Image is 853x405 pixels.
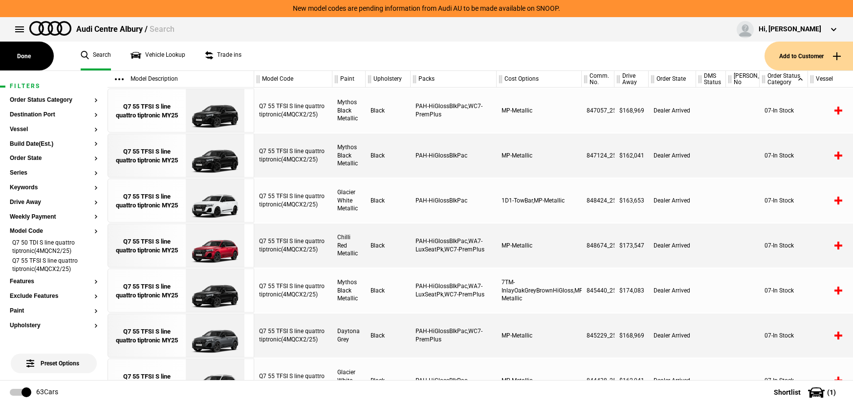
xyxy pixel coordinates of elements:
img: Audi_4MQCX2_25_EI_0E0E_WC7_WA7_PAH_7TM_N0Q_54K_(Nadin:_54K_7TM_C90_N0Q_PAH_WA7_WC7)_ext.png [181,269,249,313]
div: Glacier White Metallic [332,359,366,403]
div: Dealer Arrived [649,314,696,358]
img: Audi_4MQCX2_25_EI_2Y2Y_PAH_6FJ_1D1_F71_(Nadin:_1D1_6FJ_C93_F71_PAH)_ext.png [181,179,249,223]
div: 844438_25 [582,359,614,403]
img: Audi_4MQCX2_25_EI_6Y6Y_WC7_PAH_54K_(Nadin:_54K_C90_PAH_WC7)_ext.png [181,314,249,358]
div: Dealer Arrived [649,224,696,268]
span: Shortlist [774,389,801,396]
a: Q7 55 TFSI S line quattro tiptronic MY25 [113,314,181,358]
div: Black [366,179,411,223]
a: Q7 55 TFSI S line quattro tiptronic MY25 [113,179,181,223]
section: Exclude Features [10,293,98,308]
div: MP-Metallic [497,224,582,268]
a: Q7 55 TFSI S line quattro tiptronic MY25 [113,359,181,403]
div: 845229_25 [582,314,614,358]
div: $174,083 [614,269,649,313]
div: 07-In Stock [760,269,808,313]
a: Q7 55 TFSI S line quattro tiptronic MY25 [113,134,181,178]
div: Q7 55 TFSI S line quattro tiptronic(4MQCX2/25) [254,224,332,268]
div: 7TM-InlayOakGreyBrownHiGloss,MP-Metallic [497,269,582,313]
div: Q7 55 TFSI S line quattro tiptronic MY25 [113,282,181,300]
button: Series [10,170,98,177]
div: 847124_25 [582,134,614,178]
button: Drive Away [10,199,98,206]
div: PAH-HiGlossBlkPac,WC7-PremPlus [411,89,497,133]
div: Glacier White Metallic [332,179,366,223]
div: MP-Metallic [497,314,582,358]
div: Mythos Black Metallic [332,134,366,178]
section: Order Status Category [10,97,98,112]
li: Q7 55 TFSI S line quattro tiptronic(4MQCX2/25) [10,257,98,275]
div: Q7 55 TFSI S line quattro tiptronic MY25 [113,147,181,165]
a: Q7 55 TFSI S line quattro tiptronic MY25 [113,89,181,133]
h1: Filters [10,83,98,90]
button: Build Date(Est.) [10,141,98,148]
div: PAH-HiGlossBlkPac [411,134,497,178]
div: Order State [649,71,696,88]
a: Search [81,42,111,70]
div: $162,041 [614,359,649,403]
div: Dealer Arrived [649,269,696,313]
div: PAH-HiGlossBlkPac,WC7-PremPlus [411,314,497,358]
section: Order State [10,155,98,170]
div: 63 Cars [36,387,58,397]
div: Q7 55 TFSI S line quattro tiptronic MY25 [113,372,181,390]
div: Upholstery [366,71,410,88]
div: DMS Status [696,71,725,88]
button: Features [10,278,98,285]
button: Exclude Features [10,293,98,300]
div: Drive Away [614,71,648,88]
span: Search [150,24,175,34]
div: Cost Options [497,71,581,88]
div: Q7 55 TFSI S line quattro tiptronic(4MQCX2/25) [254,269,332,313]
section: Weekly Payment [10,214,98,228]
section: Upholstery [10,322,98,337]
div: $168,969 [614,314,649,358]
div: Q7 55 TFSI S line quattro tiptronic(4MQCX2/25) [254,359,332,403]
img: audi.png [29,21,71,36]
span: Preset Options [28,348,79,367]
div: Q7 55 TFSI S line quattro tiptronic MY25 [113,102,181,120]
div: Black [366,359,411,403]
button: Order Status Category [10,97,98,104]
img: Audi_4MQCX2_25_EI_0E0E_PAH_6FJ_F71_(Nadin:_6FJ_C93_F71_PAH)_ext.png [181,134,249,178]
div: Model Code [254,71,332,88]
div: 07-In Stock [760,359,808,403]
div: Q7 55 TFSI S line quattro tiptronic(4MQCX2/25) [254,314,332,358]
div: Paint [332,71,365,88]
div: PAH-HiGlossBlkPac,WA7-LuxSeatPk,WC7-PremPlus [411,224,497,268]
button: Weekly Payment [10,214,98,221]
div: Dealer Arrived [649,179,696,223]
div: Mythos Black Metallic [332,269,366,313]
div: Audi Centre Albury / [76,24,175,35]
div: Dealer Arrived [649,89,696,133]
div: Mythos Black Metallic [332,89,366,133]
div: [PERSON_NAME] No [726,71,759,88]
div: 845440_25 [582,269,614,313]
div: 07-In Stock [760,134,808,178]
a: Vehicle Lookup [131,42,185,70]
div: Q7 55 TFSI S line quattro tiptronic(4MQCX2/25) [254,134,332,178]
button: Paint [10,308,98,315]
div: $173,547 [614,224,649,268]
div: Chilli Red Metallic [332,224,366,268]
span: ( 1 ) [827,389,836,396]
a: Q7 55 TFSI S line quattro tiptronic MY25 [113,269,181,313]
img: Audi_4MQCX2_25_EI_2Y2Y_PAH_6FJ_F71_(Nadin:_6FJ_C90_F71_PAH)_ext.png [181,359,249,403]
div: 07-In Stock [760,89,808,133]
div: 848424_25 [582,179,614,223]
div: $162,041 [614,134,649,178]
div: Order Status Category [760,71,808,88]
div: Dealer Arrived [649,134,696,178]
section: Model CodeQ7 50 TDI S line quattro tiptronic(4MQCN2/25)Q7 55 TFSI S line quattro tiptronic(4MQCX2... [10,228,98,278]
div: Q7 55 TFSI S line quattro tiptronic(4MQCX2/25) [254,89,332,133]
button: Vessel [10,126,98,133]
button: Keywords [10,184,98,191]
div: Dealer Arrived [649,359,696,403]
div: PAH-HiGlossBlkPac [411,179,497,223]
div: Q7 55 TFSI S line quattro tiptronic(4MQCX2/25) [254,179,332,223]
div: Q7 55 TFSI S line quattro tiptronic MY25 [113,237,181,255]
section: Series [10,170,98,184]
div: MP-Metallic [497,89,582,133]
img: Audi_4MQCX2_25_EI_0E0E_WC7_PAH_54K_(Nadin:_54K_C91_PAH_WC7)_ext.png [181,89,249,133]
section: Features [10,278,98,293]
